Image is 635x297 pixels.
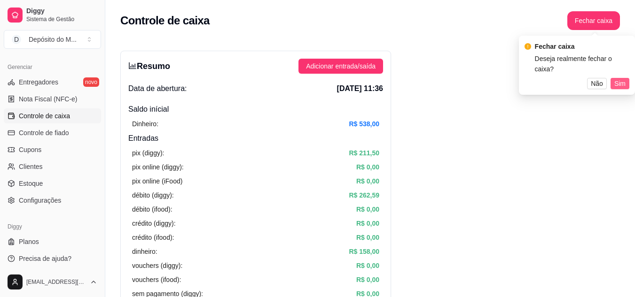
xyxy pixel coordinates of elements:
button: Fechar caixa [567,11,620,30]
a: Configurações [4,193,101,208]
h4: Entradas [128,133,383,144]
div: Deseja realmente fechar o caixa? [535,53,629,74]
article: R$ 0,00 [356,176,379,186]
span: D [12,35,21,44]
article: pix online (iFood) [132,176,182,186]
a: Controle de caixa [4,108,101,123]
span: Planos [19,237,39,246]
article: R$ 158,00 [349,246,379,257]
article: R$ 0,00 [356,204,379,214]
article: pix online (diggy): [132,162,184,172]
button: Adicionar entrada/saída [298,59,383,74]
span: [DATE] 11:36 [337,83,383,94]
article: R$ 0,00 [356,260,379,271]
span: Cupons [19,145,41,154]
a: Entregadoresnovo [4,75,101,90]
div: Depósito do M ... [29,35,77,44]
span: Sistema de Gestão [26,15,97,23]
article: crédito (ifood): [132,232,174,243]
button: [EMAIL_ADDRESS][DOMAIN_NAME] [4,271,101,293]
article: crédito (diggy): [132,218,176,228]
article: débito (diggy): [132,190,174,200]
h4: Saldo inícial [128,104,383,115]
button: Select a team [4,30,101,49]
span: Adicionar entrada/saída [306,61,376,71]
div: Fechar caixa [535,41,629,52]
article: vouchers (ifood): [132,274,181,285]
span: Configurações [19,196,61,205]
article: R$ 0,00 [356,218,379,228]
span: Sim [614,78,626,89]
span: Controle de fiado [19,128,69,137]
article: dinheiro: [132,246,157,257]
span: Não [591,78,603,89]
a: Nota Fiscal (NFC-e) [4,91,101,107]
span: Nota Fiscal (NFC-e) [19,94,77,104]
span: Clientes [19,162,43,171]
article: vouchers (diggy): [132,260,182,271]
a: DiggySistema de Gestão [4,4,101,26]
a: Cupons [4,142,101,157]
a: Estoque [4,176,101,191]
article: débito (ifood): [132,204,172,214]
button: Sim [611,78,629,89]
article: pix (diggy): [132,148,164,158]
h2: Controle de caixa [120,13,210,28]
span: Precisa de ajuda? [19,254,71,263]
span: exclamation-circle [525,43,531,50]
div: Diggy [4,219,101,234]
span: Estoque [19,179,43,188]
span: Entregadores [19,77,58,87]
article: Dinheiro: [132,119,158,129]
a: Precisa de ajuda? [4,251,101,266]
span: bar-chart [128,61,137,70]
article: R$ 262,59 [349,190,379,200]
a: Planos [4,234,101,249]
a: Clientes [4,159,101,174]
article: R$ 0,00 [356,274,379,285]
div: Gerenciar [4,60,101,75]
article: R$ 0,00 [356,162,379,172]
span: Controle de caixa [19,111,70,121]
article: R$ 0,00 [356,232,379,243]
article: R$ 538,00 [349,119,379,129]
a: Controle de fiado [4,125,101,140]
h3: Resumo [128,60,170,73]
span: [EMAIL_ADDRESS][DOMAIN_NAME] [26,278,86,286]
button: Não [587,78,607,89]
article: R$ 211,50 [349,148,379,158]
span: Data de abertura: [128,83,187,94]
span: Diggy [26,7,97,15]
